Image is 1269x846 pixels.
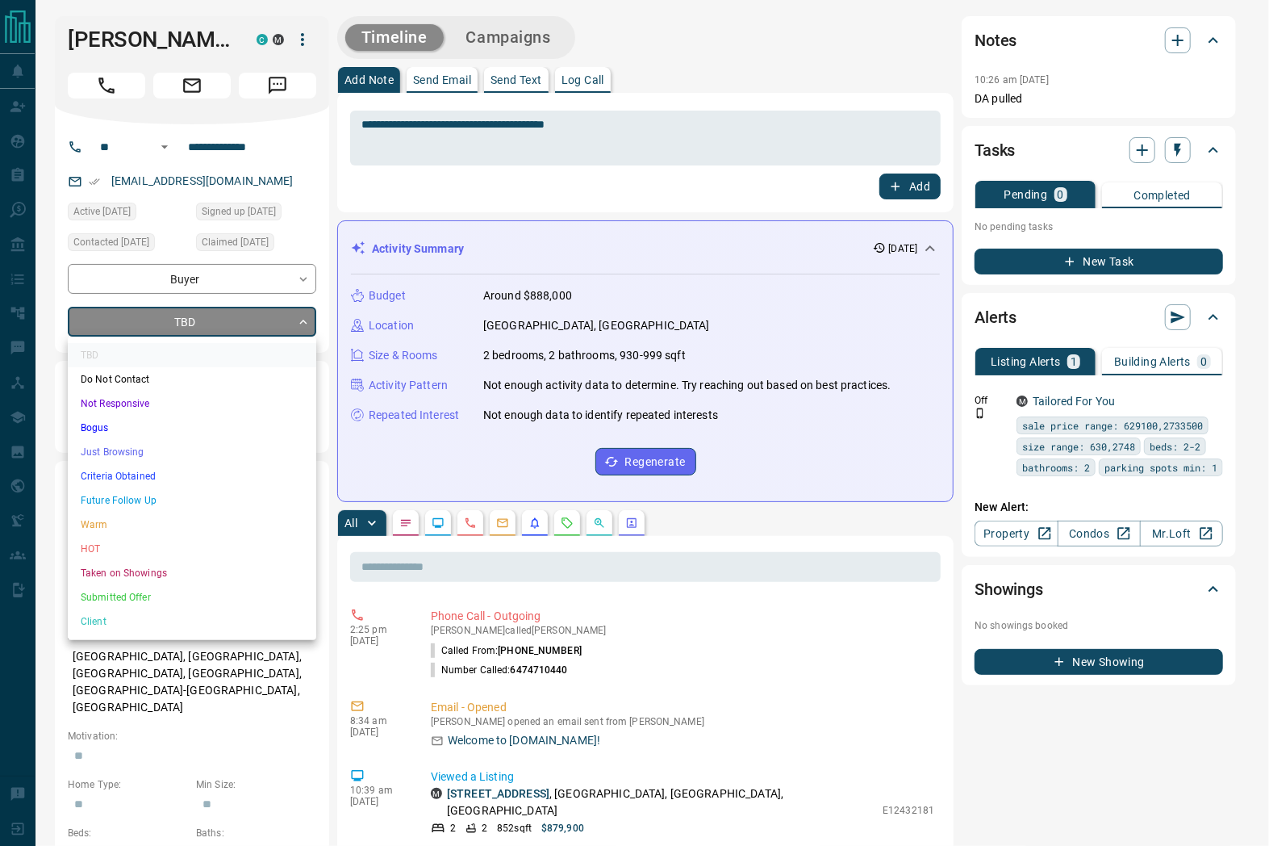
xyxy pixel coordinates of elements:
li: Not Responsive [68,392,316,416]
li: Future Follow Up [68,488,316,513]
li: Criteria Obtained [68,464,316,488]
li: Client [68,609,316,634]
li: Just Browsing [68,440,316,464]
li: Bogus [68,416,316,440]
li: Taken on Showings [68,561,316,585]
li: Submitted Offer [68,585,316,609]
li: Do Not Contact [68,367,316,392]
li: Warm [68,513,316,537]
li: HOT [68,537,316,561]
